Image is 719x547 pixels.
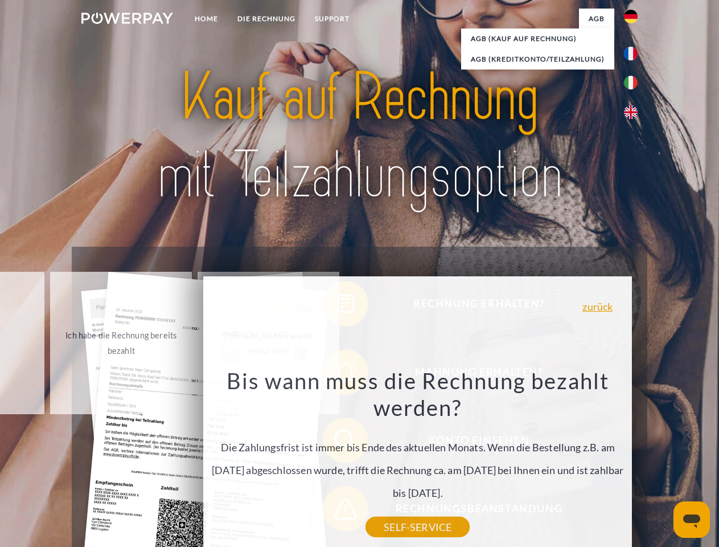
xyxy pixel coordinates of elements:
[461,28,614,49] a: AGB (Kauf auf Rechnung)
[461,49,614,70] a: AGB (Kreditkonto/Teilzahlung)
[305,9,359,29] a: SUPPORT
[228,9,305,29] a: DIE RECHNUNG
[624,76,638,89] img: it
[81,13,173,24] img: logo-powerpay-white.svg
[582,301,613,312] a: zurück
[673,501,710,538] iframe: Schaltfläche zum Öffnen des Messaging-Fensters
[210,367,626,527] div: Die Zahlungsfrist ist immer bis Ende des aktuellen Monats. Wenn die Bestellung z.B. am [DATE] abg...
[365,517,470,537] a: SELF-SERVICE
[57,328,185,358] div: Ich habe die Rechnung bereits bezahlt
[579,9,614,29] a: agb
[624,10,638,23] img: de
[624,47,638,60] img: fr
[210,367,626,422] h3: Bis wann muss die Rechnung bezahlt werden?
[624,105,638,119] img: en
[109,55,610,218] img: title-powerpay_de.svg
[185,9,228,29] a: Home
